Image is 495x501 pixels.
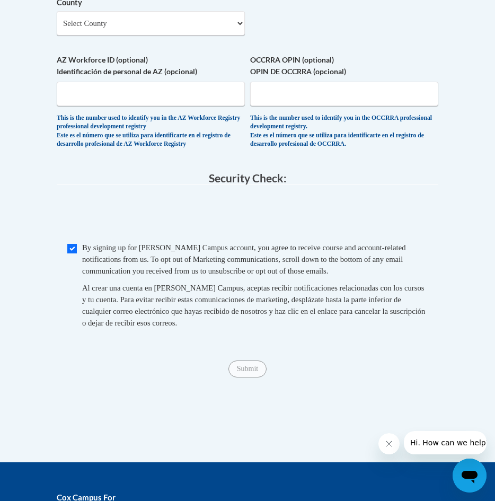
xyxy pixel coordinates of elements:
label: AZ Workforce ID (optional) Identificación de personal de AZ (opcional) [57,54,245,77]
iframe: Button to launch messaging window [453,459,487,493]
iframe: Close message [378,433,400,454]
iframe: reCAPTCHA [167,195,328,236]
span: By signing up for [PERSON_NAME] Campus account, you agree to receive course and account-related n... [82,243,406,275]
div: This is the number used to identify you in the AZ Workforce Registry professional development reg... [57,114,245,149]
iframe: Message from company [404,431,487,454]
span: Security Check: [209,171,287,184]
span: Al crear una cuenta en [PERSON_NAME] Campus, aceptas recibir notificaciones relacionadas con los ... [82,284,425,327]
label: OCCRRA OPIN (optional) OPIN DE OCCRRA (opcional) [250,54,438,77]
input: Submit [228,361,267,377]
span: Hi. How can we help? [6,7,86,16]
div: This is the number used to identify you in the OCCRRA professional development registry. Este es ... [250,114,438,149]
